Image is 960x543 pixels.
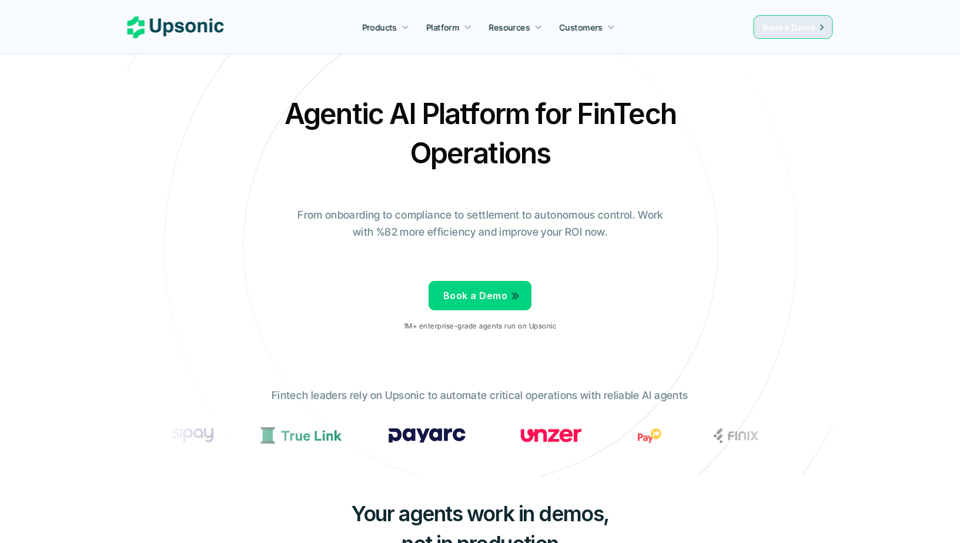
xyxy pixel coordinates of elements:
[443,290,507,301] span: Book a Demo
[351,501,609,527] span: Your agents work in demos,
[362,21,397,33] p: Products
[489,21,530,33] p: Resources
[560,21,603,33] p: Customers
[429,281,531,310] a: Book a Demo
[275,94,686,173] h2: Agentic AI Platform for FinTech Operations
[355,16,416,38] a: Products
[763,22,815,32] span: Book a Demo
[754,15,833,39] a: Book a Demo
[272,387,688,404] p: Fintech leaders rely on Upsonic to automate critical operations with reliable AI agents
[289,207,671,241] p: From onboarding to compliance to settlement to autonomous control. Work with %82 more efficiency ...
[426,21,459,33] p: Platform
[920,503,948,531] iframe: Intercom live chat
[404,322,556,330] p: 1M+ enterprise-grade agents run on Upsonic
